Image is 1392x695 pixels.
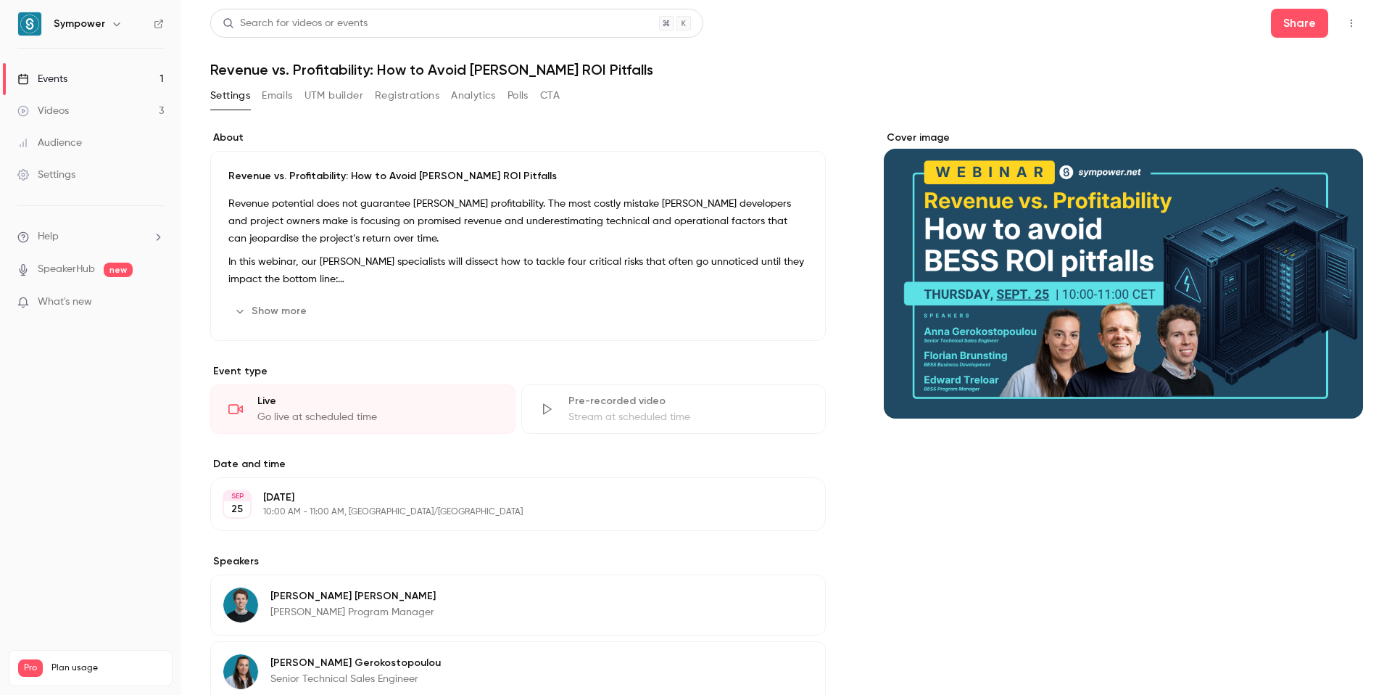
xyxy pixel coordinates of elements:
[17,229,164,244] li: help-dropdown-opener
[51,662,163,674] span: Plan usage
[257,394,497,408] div: Live
[104,263,133,277] span: new
[17,104,69,118] div: Videos
[884,131,1363,419] section: Cover image
[270,656,441,670] p: [PERSON_NAME] Gerokostopoulou
[223,588,258,622] img: Edward Treloar
[17,136,82,150] div: Audience
[210,364,826,379] p: Event type
[507,84,529,107] button: Polls
[210,575,826,636] div: Edward Treloar[PERSON_NAME] [PERSON_NAME][PERSON_NAME] Program Manager
[38,262,95,277] a: SpeakerHub
[210,131,826,145] label: About
[210,554,826,569] label: Speakers
[270,589,436,604] p: [PERSON_NAME] [PERSON_NAME]
[1271,9,1328,38] button: Share
[210,84,250,107] button: Settings
[38,229,59,244] span: Help
[263,490,749,505] p: [DATE]
[223,16,368,31] div: Search for videos or events
[18,659,43,677] span: Pro
[210,457,826,472] label: Date and time
[521,384,826,434] div: Pre-recorded videoStream at scheduled time
[231,502,243,517] p: 25
[270,672,441,686] p: Senior Technical Sales Engineer
[375,84,439,107] button: Registrations
[17,72,67,86] div: Events
[18,12,41,36] img: Sympower
[17,168,75,182] div: Settings
[228,253,808,288] p: In this webinar, our [PERSON_NAME] specialists will dissect how to tackle four critical risks tha...
[223,654,258,689] img: Anna Gerokostopoulou
[451,84,496,107] button: Analytics
[884,131,1363,145] label: Cover image
[304,84,363,107] button: UTM builder
[228,300,315,323] button: Show more
[38,295,92,310] span: What's new
[210,384,515,434] div: LiveGo live at scheduled time
[262,84,292,107] button: Emails
[228,195,808,247] p: Revenue potential does not guarantee [PERSON_NAME] profitability. The most costly mistake [PERSON...
[568,410,808,424] div: Stream at scheduled time
[540,84,560,107] button: CTA
[263,506,749,518] p: 10:00 AM - 11:00 AM, [GEOGRAPHIC_DATA]/[GEOGRAPHIC_DATA]
[270,605,436,620] p: [PERSON_NAME] Program Manager
[54,17,105,31] h6: Sympower
[257,410,497,424] div: Go live at scheduled time
[228,169,808,184] p: Revenue vs. Profitability: How to Avoid [PERSON_NAME] ROI Pitfalls
[224,491,250,501] div: SEP
[210,61,1363,78] h1: Revenue vs. Profitability: How to Avoid [PERSON_NAME] ROI Pitfalls
[568,394,808,408] div: Pre-recorded video
[146,296,164,309] iframe: Noticeable Trigger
